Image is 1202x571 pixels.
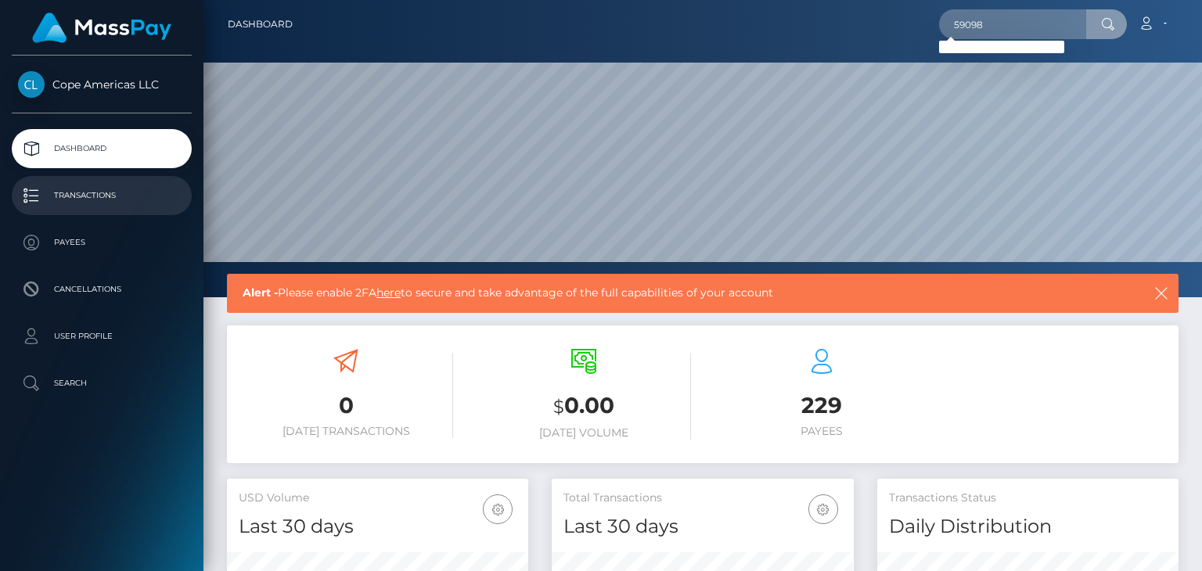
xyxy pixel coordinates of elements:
[12,223,192,262] a: Payees
[228,8,293,41] a: Dashboard
[239,513,516,540] h4: Last 30 days
[18,231,185,254] p: Payees
[12,317,192,356] a: User Profile
[12,270,192,309] a: Cancellations
[12,77,192,92] span: Cope Americas LLC
[563,490,841,506] h5: Total Transactions
[239,390,453,421] h3: 0
[889,490,1167,506] h5: Transactions Status
[12,129,192,168] a: Dashboard
[553,396,564,418] small: $
[18,325,185,348] p: User Profile
[18,137,185,160] p: Dashboard
[18,278,185,301] p: Cancellations
[18,71,45,98] img: Cope Americas LLC
[714,390,929,421] h3: 229
[563,513,841,540] h4: Last 30 days
[714,425,929,438] h6: Payees
[32,13,171,43] img: MassPay Logo
[18,184,185,207] p: Transactions
[243,285,1062,301] span: Please enable 2FA to secure and take advantage of the full capabilities of your account
[376,285,401,300] a: here
[12,176,192,215] a: Transactions
[889,513,1167,540] h4: Daily Distribution
[939,9,1086,39] input: Search...
[12,364,192,403] a: Search
[243,285,278,300] b: Alert -
[477,426,691,440] h6: [DATE] Volume
[477,390,691,422] h3: 0.00
[239,425,453,438] h6: [DATE] Transactions
[18,372,185,395] p: Search
[239,490,516,506] h5: USD Volume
